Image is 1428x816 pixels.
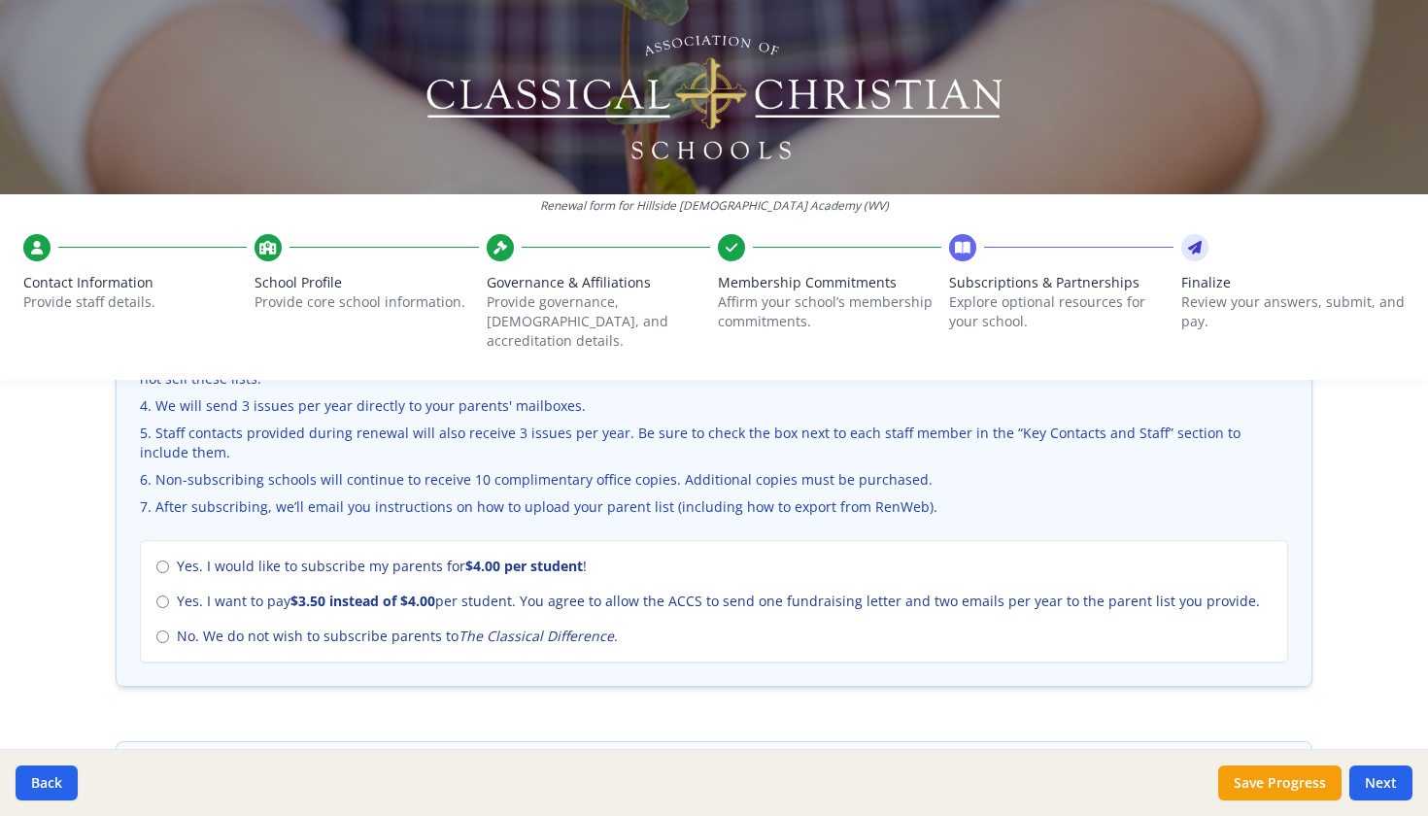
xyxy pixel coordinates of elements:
[949,292,1173,331] p: Explore optional resources for your school.
[1349,765,1412,800] button: Next
[1218,765,1342,800] button: Save Progress
[140,396,1288,416] li: We will send 3 issues per year directly to your parents' mailboxes.
[487,292,710,351] p: Provide governance, [DEMOGRAPHIC_DATA], and accreditation details.
[140,424,1288,462] li: Staff contacts provided during renewal will also receive 3 issues per year. Be sure to check the ...
[156,630,169,643] input: No. We do not wish to subscribe parents toThe Classical Difference.
[424,29,1005,165] img: Logo
[459,627,614,645] em: The Classical Difference
[23,292,247,312] p: Provide staff details.
[16,765,78,800] button: Back
[1181,273,1405,292] span: Finalize
[255,292,478,312] p: Provide core school information.
[718,273,941,292] span: Membership Commitments
[487,273,710,292] span: Governance & Affiliations
[465,557,583,575] strong: $4.00 per student
[177,592,1260,611] span: Yes. I want to pay per student. You agree to allow the ACCS to send one fundraising letter and tw...
[177,557,587,576] span: Yes. I would like to subscribe my parents for !
[140,470,1288,490] li: Non-subscribing schools will continue to receive 10 complimentary office copies. Additional copie...
[156,561,169,573] input: Yes. I would like to subscribe my parents for$4.00 per student!
[140,497,1288,517] li: After subscribing, we’ll email you instructions on how to upload your parent list (including how ...
[177,627,618,646] span: No. We do not wish to subscribe parents to .
[290,592,435,610] strong: $3.50 instead of $4.00
[1181,292,1405,331] p: Review your answers, submit, and pay.
[949,273,1173,292] span: Subscriptions & Partnerships
[718,292,941,331] p: Affirm your school’s membership commitments.
[156,595,169,608] input: Yes. I want to pay$3.50 instead of $4.00per student. You agree to allow the ACCS to send one fund...
[255,273,478,292] span: School Profile
[23,273,247,292] span: Contact Information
